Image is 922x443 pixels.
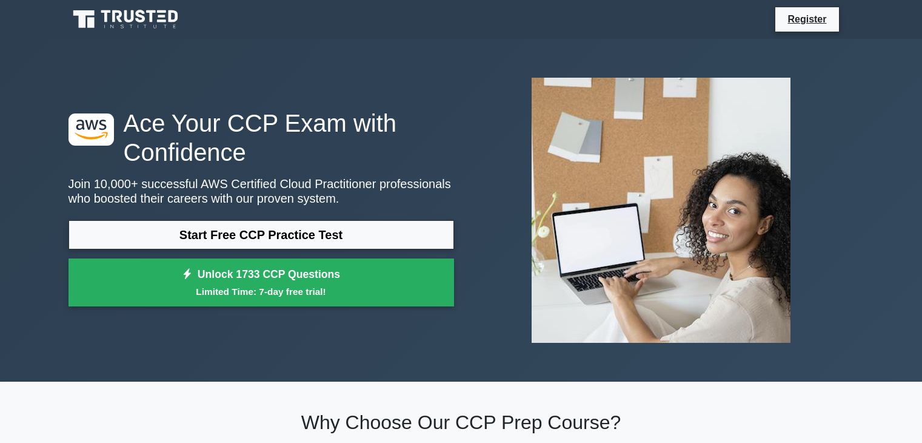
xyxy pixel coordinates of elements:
[68,177,454,206] p: Join 10,000+ successful AWS Certified Cloud Practitioner professionals who boosted their careers ...
[84,285,439,299] small: Limited Time: 7-day free trial!
[68,259,454,307] a: Unlock 1733 CCP QuestionsLimited Time: 7-day free trial!
[68,109,454,167] h1: Ace Your CCP Exam with Confidence
[780,12,833,27] a: Register
[68,411,854,434] h2: Why Choose Our CCP Prep Course?
[68,220,454,249] a: Start Free CCP Practice Test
